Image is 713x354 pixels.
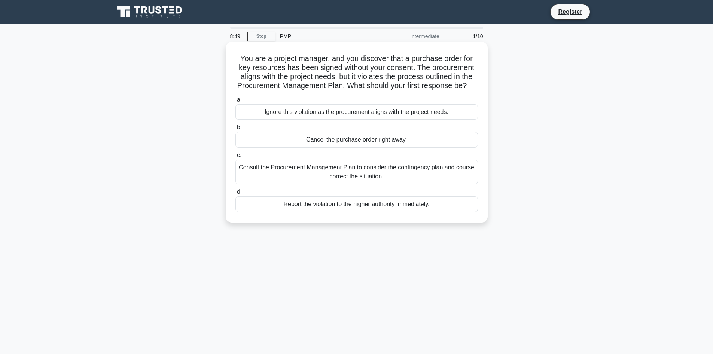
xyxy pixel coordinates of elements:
[235,54,479,91] h5: You are a project manager, and you discover that a purchase order for key resources has been sign...
[226,29,247,44] div: 8:49
[237,96,242,103] span: a.
[235,160,478,184] div: Consult the Procurement Management Plan to consider the contingency plan and course correct the s...
[235,132,478,148] div: Cancel the purchase order right away.
[554,7,586,16] a: Register
[237,124,242,130] span: b.
[247,32,275,41] a: Stop
[275,29,378,44] div: PMP
[235,196,478,212] div: Report the violation to the higher authority immediately.
[378,29,444,44] div: Intermediate
[237,188,242,195] span: d.
[237,152,241,158] span: c.
[235,104,478,120] div: Ignore this violation as the procurement aligns with the project needs.
[444,29,488,44] div: 1/10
